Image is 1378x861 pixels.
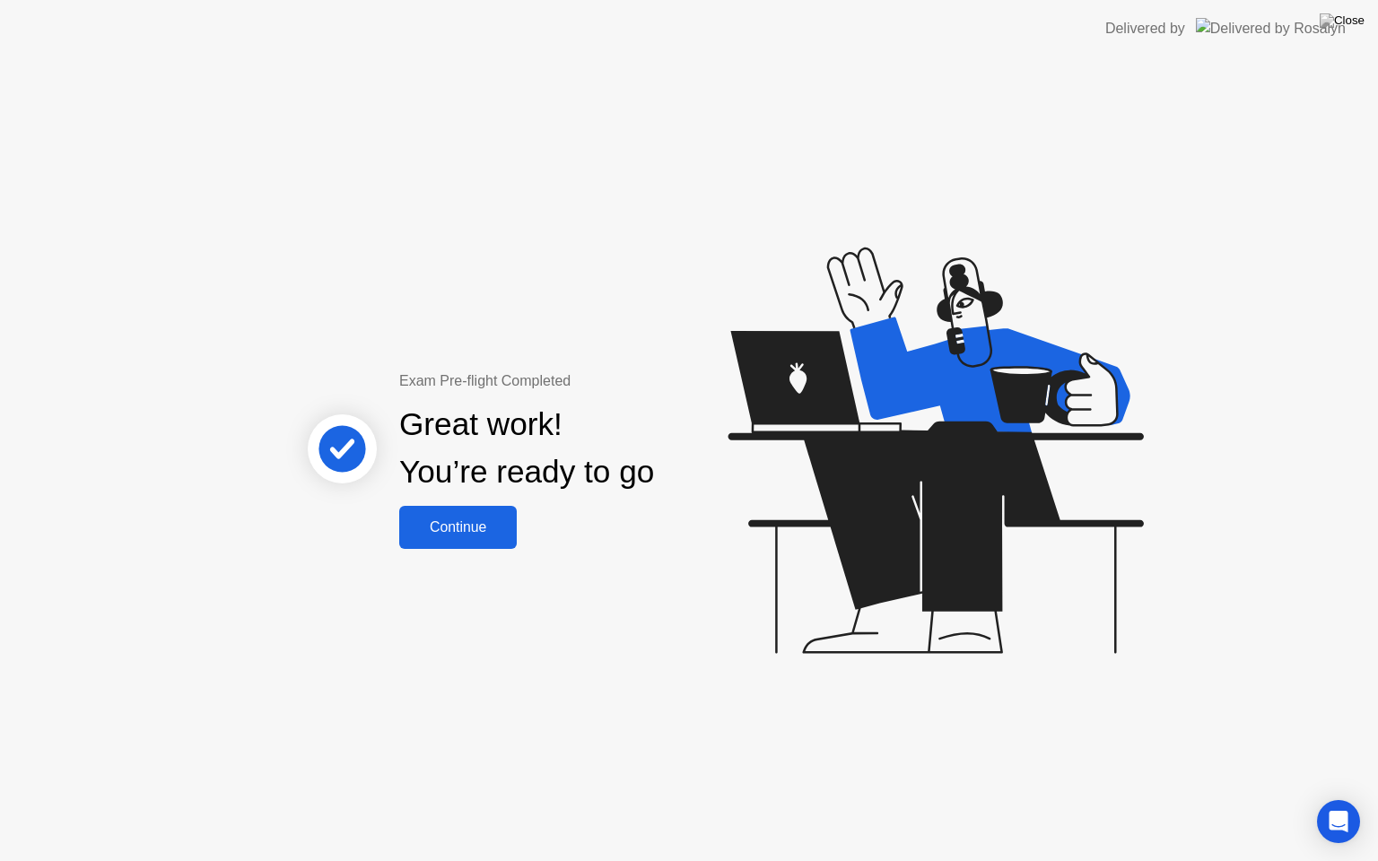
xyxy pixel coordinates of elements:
[405,519,511,535] div: Continue
[399,506,517,549] button: Continue
[399,370,770,392] div: Exam Pre-flight Completed
[1105,18,1185,39] div: Delivered by
[1320,13,1365,28] img: Close
[399,401,654,496] div: Great work! You’re ready to go
[1196,18,1346,39] img: Delivered by Rosalyn
[1317,800,1360,843] div: Open Intercom Messenger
